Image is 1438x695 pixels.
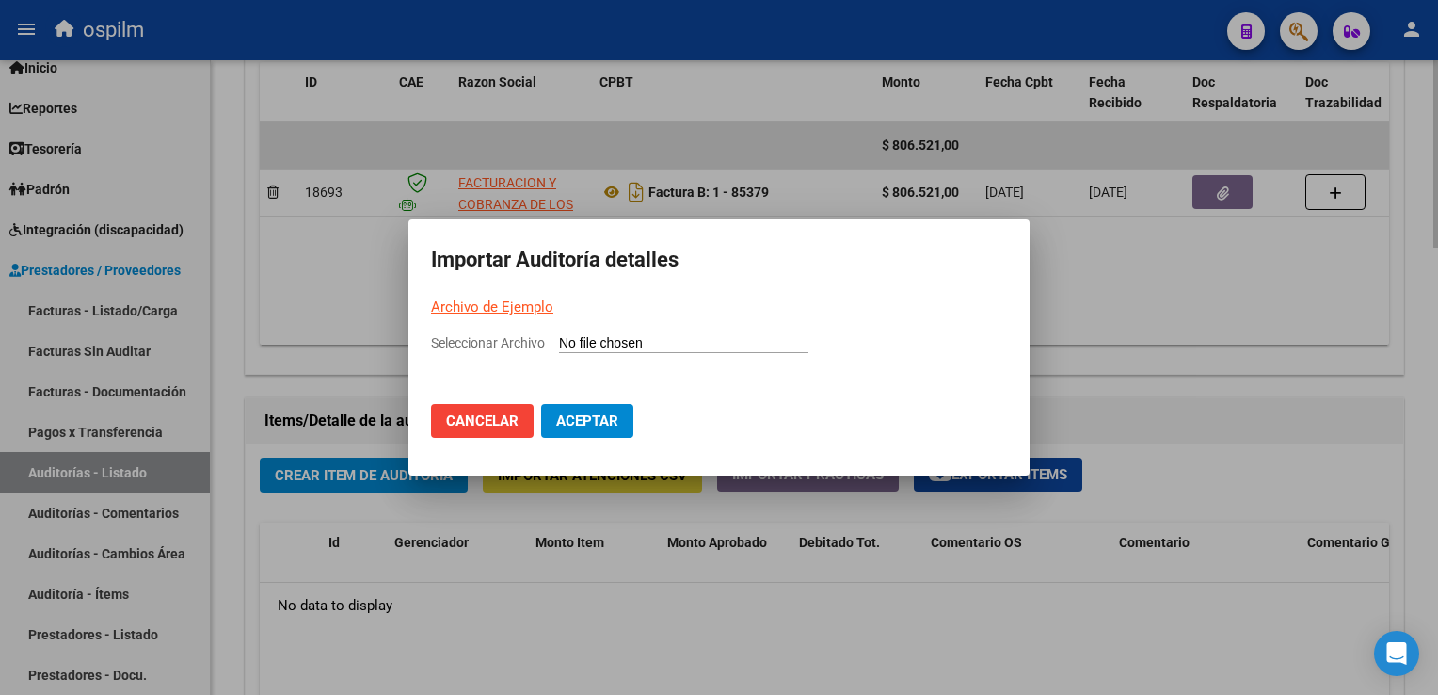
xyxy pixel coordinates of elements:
h2: Importar Auditoría detalles [431,242,1007,278]
span: Cancelar [446,412,519,429]
div: Open Intercom Messenger [1374,631,1419,676]
span: Seleccionar Archivo [431,335,545,350]
a: Archivo de Ejemplo [431,299,553,315]
span: Aceptar [556,412,618,429]
button: Cancelar [431,404,534,438]
button: Aceptar [541,404,633,438]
